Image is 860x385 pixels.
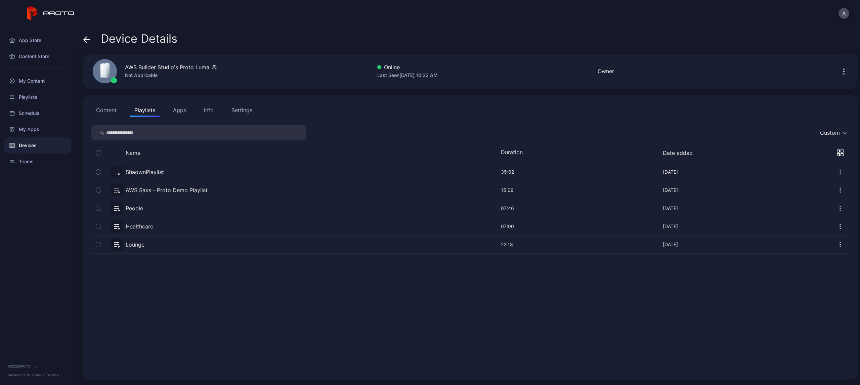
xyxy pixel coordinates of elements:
[231,106,252,114] div: Settings
[838,8,849,19] button: A
[4,73,71,89] a: My Content
[130,103,160,117] button: Playlists
[377,63,438,71] div: Online
[31,373,59,377] a: Terms Of Service
[8,373,31,377] span: Version 1.12.0 •
[820,129,840,136] div: Custom
[4,154,71,170] a: Teams
[4,137,71,154] a: Devices
[101,32,177,45] span: Device Details
[4,48,71,65] a: Content Store
[817,125,849,140] button: Custom
[125,63,209,71] div: AWS Builder Studio's Proto Luma
[4,121,71,137] a: My Apps
[199,103,218,117] button: Info
[4,105,71,121] a: Schedule
[4,32,71,48] a: App Store
[227,103,257,117] button: Settings
[8,363,67,369] div: © 2025 PROTO, Inc.
[4,89,71,105] a: Playlists
[204,106,214,114] div: Info
[377,71,438,79] div: Last Seen [DATE] 10:22 AM
[598,67,614,75] div: Owner
[125,71,217,79] div: Not Applicable
[168,103,191,117] button: Apps
[91,103,121,117] button: Content
[126,149,140,156] button: Name
[501,149,528,157] div: Duration
[663,149,693,156] button: Date added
